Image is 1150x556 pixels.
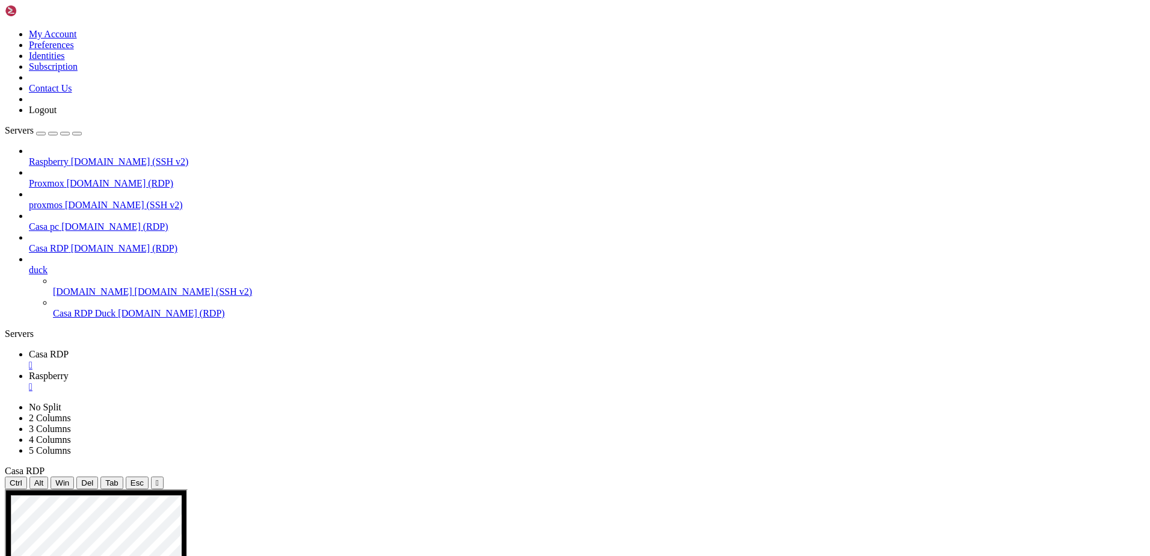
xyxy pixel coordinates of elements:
[29,29,77,39] a: My Account
[29,167,1145,189] li: Proxmox [DOMAIN_NAME] (RDP)
[29,189,1145,211] li: proxmos [DOMAIN_NAME] (SSH v2)
[29,424,71,434] a: 3 Columns
[29,178,1145,189] a: Proxmox [DOMAIN_NAME] (RDP)
[29,146,1145,167] li: Raspberry [DOMAIN_NAME] (SSH v2)
[29,445,71,456] a: 5 Columns
[29,221,59,232] span: Casa pc
[29,105,57,115] a: Logout
[29,265,1145,276] a: duck
[29,61,78,72] a: Subscription
[71,156,189,167] span: [DOMAIN_NAME] (SSH v2)
[76,477,98,489] button: Del
[29,402,61,412] a: No Split
[53,297,1145,319] li: Casa RDP Duck [DOMAIN_NAME] (RDP)
[105,478,118,487] span: Tab
[29,243,69,253] span: Casa RDP
[67,178,173,188] span: [DOMAIN_NAME] (RDP)
[5,477,27,489] button: Ctrl
[29,413,71,423] a: 2 Columns
[81,478,93,487] span: Del
[61,221,168,232] span: [DOMAIN_NAME] (RDP)
[5,125,82,135] a: Servers
[5,36,994,46] x-row: the exact distribution terms for each program are described in the
[29,371,69,381] span: Raspberry
[5,25,994,36] x-row: The programs included with the Debian GNU/Linux system are free software;
[5,97,87,107] span: wolftora@WolfTora
[5,329,1145,339] div: Servers
[29,371,1145,392] a: Raspberry
[100,477,123,489] button: Tab
[29,200,63,210] span: proxmos
[29,349,1145,371] a: Casa RDP
[29,178,64,188] span: Proxmox
[65,200,183,210] span: [DOMAIN_NAME] (SSH v2)
[5,66,994,76] x-row: Debian GNU/Linux comes with ABSOLUTELY NO WARRANTY, to the extent
[29,434,71,445] a: 4 Columns
[34,478,44,487] span: Alt
[29,200,1145,211] a: proxmos [DOMAIN_NAME] (SSH v2)
[5,5,994,15] x-row: Linux WolfTora [DATE]+rpt-rpi-v8 #1 SMP PREEMPT Debian 1:6.12.34-1+rpt1~bookworm ([DATE]) aarch64
[126,477,149,489] button: Esc
[5,97,994,107] x-row: : sudo su
[53,286,132,297] span: [DOMAIN_NAME]
[55,478,69,487] span: Win
[29,254,1145,319] li: duck
[53,308,1145,319] a: Casa RDP Duck [DOMAIN_NAME] (RDP)
[29,349,69,359] span: Casa RDP
[5,466,45,476] span: Casa RDP
[5,107,994,117] x-row: root@WolfTora:/home/wolftora# ngrook http
[29,156,69,167] span: Raspberry
[218,107,223,117] div: (42, 10)
[5,76,994,87] x-row: permitted by applicable law.
[5,46,994,56] x-row: individual files in /usr/share/doc/*/copyright.
[29,83,72,93] a: Contact Us
[118,308,224,318] span: [DOMAIN_NAME] (RDP)
[29,381,1145,392] a: 
[51,477,74,489] button: Win
[29,360,1145,371] a: 
[29,232,1145,254] li: Casa RDP [DOMAIN_NAME] (RDP)
[29,243,1145,254] a: Casa RDP [DOMAIN_NAME] (RDP)
[71,243,177,253] span: [DOMAIN_NAME] (RDP)
[29,211,1145,232] li: Casa pc [DOMAIN_NAME] (RDP)
[5,87,994,97] x-row: Last login: [DATE] from [TECHNICAL_ID]
[29,40,74,50] a: Preferences
[53,308,115,318] span: Casa RDP Duck
[29,477,49,489] button: Alt
[135,286,253,297] span: [DOMAIN_NAME] (SSH v2)
[29,221,1145,232] a: Casa pc [DOMAIN_NAME] (RDP)
[156,478,159,487] div: 
[5,5,74,17] img: Shellngn
[131,478,144,487] span: Esc
[5,125,34,135] span: Servers
[29,265,48,275] span: duck
[29,51,65,61] a: Identities
[29,156,1145,167] a: Raspberry [DOMAIN_NAME] (SSH v2)
[53,276,1145,297] li: [DOMAIN_NAME] [DOMAIN_NAME] (SSH v2)
[151,477,164,489] button: 
[53,286,1145,297] a: [DOMAIN_NAME] [DOMAIN_NAME] (SSH v2)
[10,478,22,487] span: Ctrl
[91,97,106,107] span: ~ $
